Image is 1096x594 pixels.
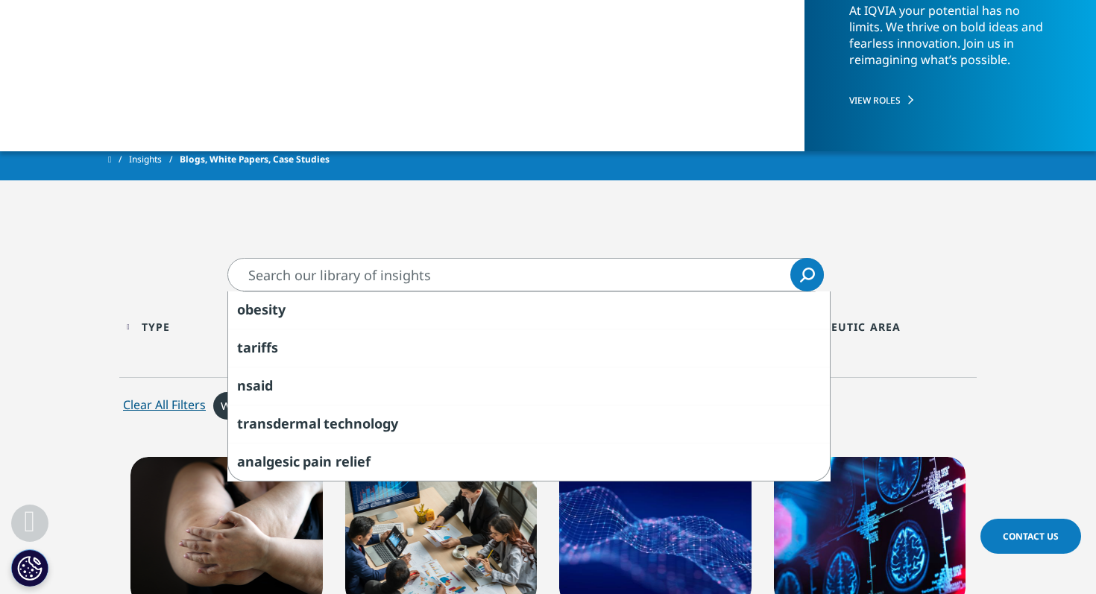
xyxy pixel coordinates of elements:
div: Therapeutic Area facet. [784,320,901,334]
span: Contact Us [1003,530,1059,543]
svg: Search [800,268,815,282]
span: tariffs [237,338,278,356]
span: pain [303,452,332,470]
div: Active filters [119,388,977,435]
a: Search [790,258,824,291]
div: Search Suggestions [227,291,831,481]
div: transdermal technology [228,405,830,443]
span: White Paper [221,399,279,412]
span: Blogs, White Papers, Case Studies [180,146,330,173]
div: Clear All Filters [123,396,206,414]
div: Type facet. [142,320,171,334]
span: nsaid [237,376,273,394]
div: analgesic pain relief [228,443,830,481]
span: relief [336,452,371,470]
span: transdermal [237,414,321,432]
div: tariffs [228,329,830,367]
input: Search [227,258,824,291]
div: nsaid [228,367,830,405]
div: obesity [228,291,830,329]
a: Insights [129,146,180,173]
div: Remove inclusion filter on White Paper [213,392,297,420]
a: VIEW ROLES [849,94,1048,107]
span: obesity [237,300,286,318]
button: Cookies Settings [11,549,48,587]
p: At IQVIA your potential has no limits. We thrive on bold ideas and fearless innovation. Join us i... [849,2,1048,81]
a: Contact Us [980,519,1081,554]
span: analgesic [237,452,300,470]
span: technology [324,414,398,432]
